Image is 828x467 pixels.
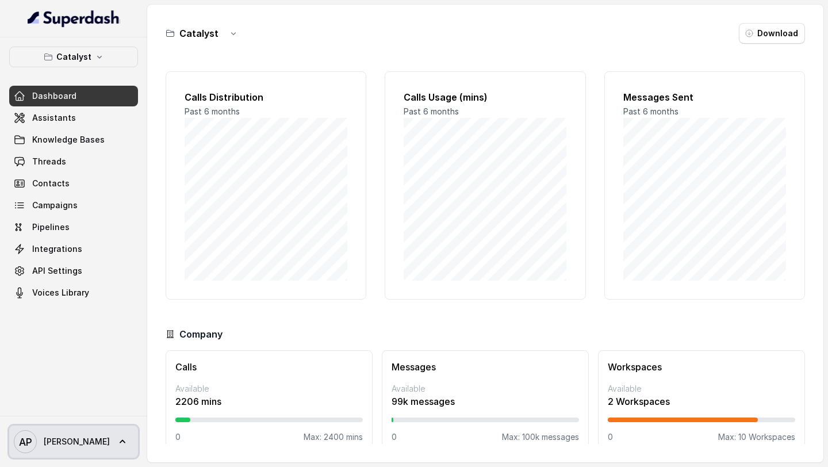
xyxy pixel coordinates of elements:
a: [PERSON_NAME] [9,426,138,458]
span: Threads [32,156,66,167]
p: 2 Workspaces [608,395,795,408]
text: AP [19,436,32,448]
a: Threads [9,151,138,172]
h2: Calls Distribution [185,90,347,104]
a: Campaigns [9,195,138,216]
a: Assistants [9,108,138,128]
h3: Messages [392,360,579,374]
p: Max: 10 Workspaces [718,431,795,443]
p: 2206 mins [175,395,363,408]
p: Catalyst [56,50,91,64]
p: 0 [175,431,181,443]
h3: Calls [175,360,363,374]
button: Download [739,23,805,44]
p: 99k messages [392,395,579,408]
span: Past 6 months [623,106,678,116]
img: light.svg [28,9,120,28]
a: API Settings [9,261,138,281]
span: Pipelines [32,221,70,233]
a: Integrations [9,239,138,259]
a: Contacts [9,173,138,194]
span: Voices Library [32,287,89,298]
span: Integrations [32,243,82,255]
a: Dashboard [9,86,138,106]
span: [PERSON_NAME] [44,436,110,447]
h3: Workspaces [608,360,795,374]
a: Pipelines [9,217,138,238]
p: Max: 100k messages [502,431,579,443]
button: Catalyst [9,47,138,67]
p: Max: 2400 mins [304,431,363,443]
p: 0 [608,431,613,443]
span: Campaigns [32,200,78,211]
span: Contacts [32,178,70,189]
h2: Calls Usage (mins) [404,90,566,104]
span: API Settings [32,265,82,277]
p: 0 [392,431,397,443]
span: Assistants [32,112,76,124]
p: Available [608,383,795,395]
h3: Catalyst [179,26,218,40]
span: Past 6 months [404,106,459,116]
a: Knowledge Bases [9,129,138,150]
h3: Company [179,327,223,341]
span: Knowledge Bases [32,134,105,146]
p: Available [392,383,579,395]
span: Dashboard [32,90,76,102]
a: Voices Library [9,282,138,303]
h2: Messages Sent [623,90,786,104]
span: Past 6 months [185,106,240,116]
p: Available [175,383,363,395]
